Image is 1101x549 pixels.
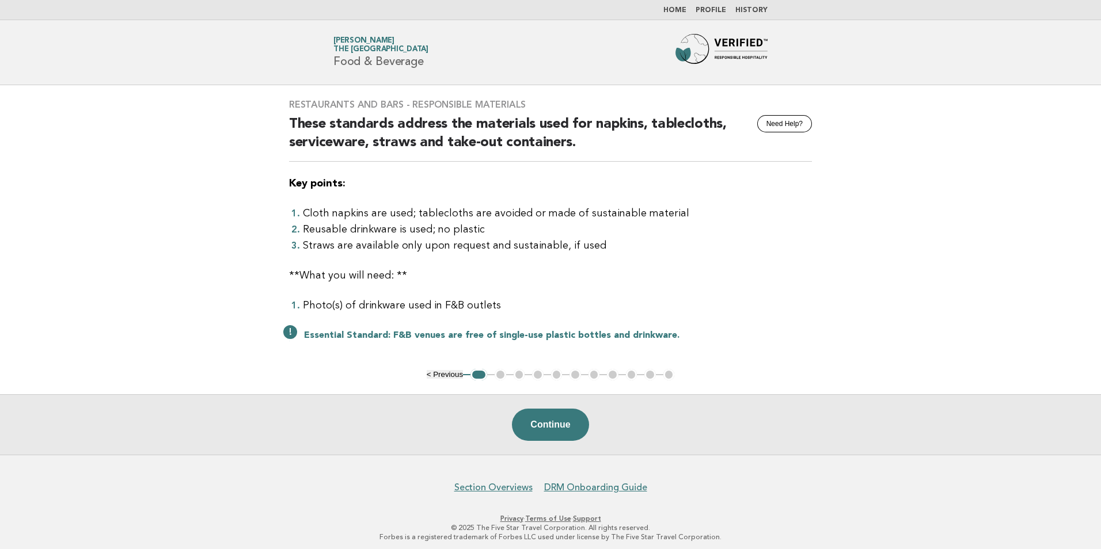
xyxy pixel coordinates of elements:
h1: Food & Beverage [333,37,428,67]
strong: Essential Standard [304,331,388,340]
li: Photo(s) of drinkware used in F&B outlets [303,298,812,314]
p: : F&B venues are free of single-use plastic bottles and drinkware. [304,330,812,341]
p: © 2025 The Five Star Travel Corporation. All rights reserved. [198,523,903,532]
img: Forbes Travel Guide [675,34,768,71]
a: Section Overviews [454,482,533,493]
button: < Previous [427,370,463,379]
h3: Restaurants and Bars - Responsible Materials [289,99,812,110]
a: Home [663,7,686,14]
a: Terms of Use [525,514,571,523]
strong: Key points: [289,178,346,189]
a: Profile [696,7,726,14]
a: Privacy [500,514,523,523]
button: Need Help? [757,115,812,132]
p: Forbes is a registered trademark of Forbes LLC used under license by The Five Star Travel Corpora... [198,532,903,542]
a: History [735,7,768,14]
h2: These standards address the materials used for napkins, tablecloths, serviceware, straws and take... [289,115,812,162]
li: Reusable drinkware is used; no plastic [303,222,812,238]
p: · · [198,514,903,523]
li: Straws are available only upon request and sustainable, if used [303,238,812,254]
li: Cloth napkins are used; tablecloths are avoided or made of sustainable material [303,205,812,222]
span: The [GEOGRAPHIC_DATA] [333,46,428,54]
a: [PERSON_NAME]The [GEOGRAPHIC_DATA] [333,37,428,53]
button: Continue [512,409,589,441]
p: **What you will need: ** [289,268,812,284]
a: Support [573,514,601,523]
a: DRM Onboarding Guide [544,482,647,493]
button: 1 [470,369,487,380]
